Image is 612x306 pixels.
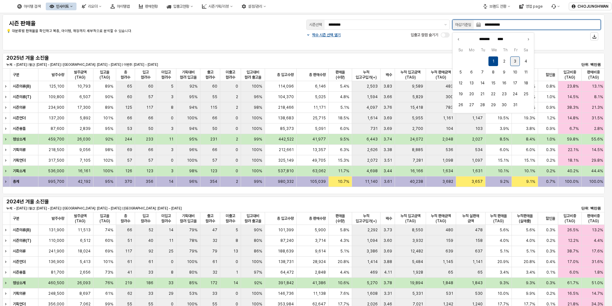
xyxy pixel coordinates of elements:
[442,137,453,142] span: 2,048
[96,213,113,224] span: 입고율(TAG)
[340,126,349,131] span: 6.0%
[159,213,173,224] span: 미입고 컬러수
[312,32,341,38] p: 짝수 시즌 선택 열기
[546,137,555,142] span: 1.0%
[510,78,520,88] button: 2025-10-17
[340,84,349,89] span: 5.4%
[173,4,189,9] div: 입출고현황
[223,213,238,224] span: 미출고 컬러수
[187,115,197,121] span: 100%
[49,115,64,121] span: 137,200
[13,216,19,221] span: 구분
[254,94,262,99] span: 96%
[49,84,64,89] span: 125,100
[412,94,423,99] span: 5,829
[103,158,113,163] span: 102%
[169,137,173,142] span: 11
[244,70,262,80] span: 입고대비 컬러 출고율
[127,158,132,163] span: 57
[96,70,113,80] span: 입고율(TAG)
[203,213,217,224] span: 출고 컬러수
[410,105,423,110] span: 15,418
[105,94,113,99] span: 90%
[46,3,76,10] div: 인사이트
[312,147,326,152] span: 13,357
[561,213,579,224] span: 입고비중(TAG)
[500,147,509,152] span: 6.0%
[309,21,322,28] div: 시즌선택
[355,70,378,80] span: 누적 입고구입가(+)
[383,137,392,142] span: 3.74
[3,176,11,187] div: Expand row
[3,246,11,256] div: Expand row
[367,94,378,99] span: 1,594
[77,84,91,89] span: 10,793
[592,147,603,152] span: 14.5%
[386,216,392,221] span: 배수
[367,147,378,152] span: 2,626
[198,3,237,10] div: 시즌기획/리뷰
[146,105,153,110] span: 117
[49,147,64,152] span: 218,500
[236,94,238,99] span: 2
[13,3,44,10] div: 아이템 검색
[3,145,11,155] div: Expand row
[105,147,113,152] span: 98%
[568,147,579,152] span: 22.1%
[446,126,453,131] span: 104
[3,267,11,277] div: Expand row
[499,89,509,99] button: 2025-10-23
[514,213,535,224] span: 누적판매율(실매출)
[309,216,326,221] span: 총 판매수량
[340,105,349,110] span: 5.1%
[366,105,378,110] span: 4,097
[478,78,487,88] button: 2025-10-14
[127,94,132,99] span: 60
[340,94,349,99] span: 4.8%
[472,137,483,142] span: 2,027
[511,47,520,53] span: Fr
[412,84,423,89] span: 9,589
[212,126,217,131] span: 50
[56,4,69,9] div: 인사이트
[125,137,132,142] span: 244
[78,3,105,10] button: 리오더
[148,84,153,89] span: 60
[13,116,26,120] strong: 시즌언더
[569,3,611,10] button: CHOJUNGHWAN
[179,213,197,224] span: 기획대비 컬러 입고율
[456,78,465,88] button: 2025-10-12
[148,94,153,99] span: 57
[591,137,603,142] span: 55.6%
[546,147,555,152] span: 0.3%
[3,288,11,299] div: Expand row
[252,84,262,89] span: 100%
[3,257,11,267] div: Expand row
[13,72,19,77] span: 구분
[306,32,341,38] button: 짝수 시즌 선택 열기
[252,147,262,152] span: 100%
[212,84,217,89] span: 60
[500,137,509,142] span: 8.5%
[148,147,153,152] span: 66
[138,213,154,224] span: 입고 컬러수
[236,126,238,131] span: 0
[455,36,462,42] button: Previous month
[524,115,535,121] span: 19.3%
[398,213,423,224] span: 누적 입고금액(TAG)
[309,72,326,77] span: 총 판매수량
[159,70,173,80] span: 미입고 컬러수
[3,123,11,134] div: Expand row
[3,92,11,102] div: Expand row
[313,105,326,110] span: 11,171
[254,105,262,110] span: 98%
[203,70,217,80] span: 출고 컬러수
[475,126,483,131] span: 103
[52,216,64,221] span: 발주수량
[6,62,403,67] p: 누계: ~ [DATE] | 월간: [DATE] ~ [DATE] | [GEOGRAPHIC_DATA]: [DATE] ~ [DATE] | 이번주: [DATE] ~ [DATE]
[223,70,238,80] span: 미출고 컬러수
[355,213,378,224] span: 누적 입고구입가(+)
[3,166,11,176] div: Expand row
[148,158,153,163] span: 57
